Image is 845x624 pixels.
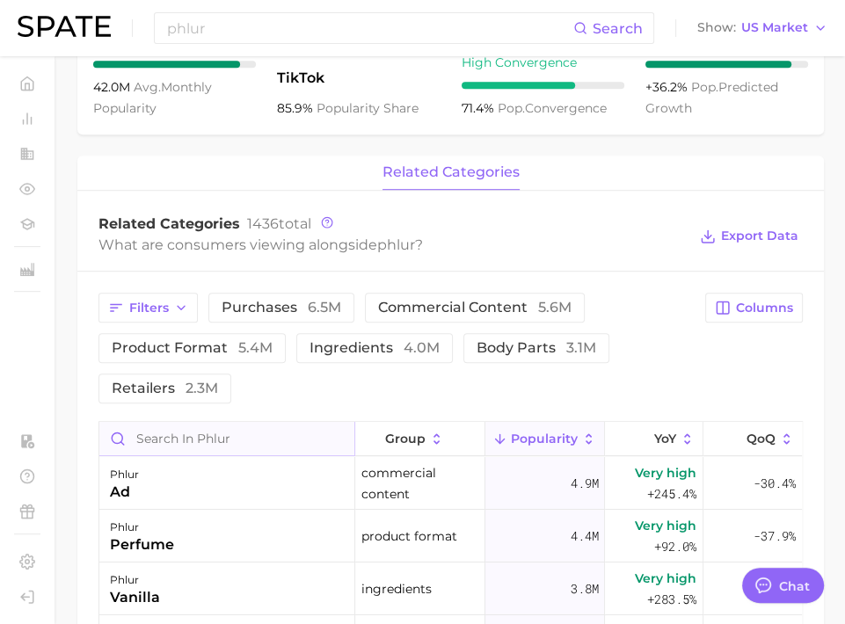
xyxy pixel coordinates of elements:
input: Search in phlur [99,422,354,455]
span: QoQ [747,432,776,446]
div: 9 / 10 [645,61,808,68]
span: Columns [736,301,793,316]
abbr: popularity index [691,79,718,95]
button: Popularity [485,422,605,456]
div: phlur [110,517,174,538]
div: 7 / 10 [462,82,624,89]
button: ShowUS Market [693,17,832,40]
span: Show [697,23,736,33]
span: related categories [382,164,520,180]
div: What are consumers viewing alongside ? [98,233,687,257]
span: Very high [635,568,696,589]
span: 5.6m [538,299,572,316]
abbr: popularity index [498,100,525,116]
span: total [247,215,311,232]
div: perfume [110,534,174,555]
button: phlurperfumeproduct format4.4mVery high+92.0%-37.9% [99,510,802,562]
span: +283.5% [647,589,696,610]
img: SPATE [18,16,111,37]
span: -30.4% [754,473,796,494]
span: 4.0m [404,339,440,356]
span: commercial content [361,462,478,504]
span: ingredients [310,341,440,355]
span: 3.1m [566,339,596,356]
span: Popularity [511,432,578,446]
span: retailers [112,381,218,395]
span: Filters [129,301,169,316]
span: Very high [635,462,696,483]
button: phlurvanillaingredients3.8mVery high+283.5%-28.1% [99,562,802,615]
div: phlur [110,570,160,591]
span: group [385,432,426,446]
span: body parts [477,341,596,355]
abbr: average [134,79,161,95]
button: Filters [98,293,198,323]
span: 2.3m [186,380,218,396]
div: vanilla [110,587,160,608]
input: Search here for a brand, industry, or ingredient [165,13,573,43]
span: monthly popularity [93,79,212,116]
button: Columns [705,293,803,323]
span: YoY [654,432,676,446]
span: 4.4m [570,526,598,547]
span: Export Data [721,229,798,243]
button: phluradcommercial content4.9mVery high+245.4%-30.4% [99,457,802,510]
button: QoQ [703,422,802,456]
span: 71.4% [462,100,498,116]
span: +245.4% [647,483,696,504]
span: 1436 [247,215,279,232]
span: Related Categories [98,215,240,232]
span: Very high [635,515,696,536]
div: High Convergence [462,52,624,73]
span: 5.4m [238,339,273,356]
span: 3.8m [570,578,598,599]
span: 6.5m [308,299,341,316]
span: popularity share [317,100,419,116]
span: Search [593,20,643,37]
span: 85.9% [277,100,317,116]
button: group [355,422,485,456]
span: predicted growth [645,79,778,116]
span: ingredients [361,578,432,599]
div: ad [110,482,139,503]
button: YoY [605,422,703,456]
span: product format [361,526,457,547]
span: -37.9% [754,526,796,547]
a: Log out. Currently logged in with e-mail kateri.lucas@axbeauty.com. [14,584,40,610]
span: commercial content [378,301,572,315]
span: 4.9m [570,473,598,494]
div: phlur [110,464,139,485]
span: purchases [222,301,341,315]
span: TikTok [277,68,440,89]
span: convergence [498,100,607,116]
span: 42.0m [93,79,134,95]
button: Export Data [696,224,803,249]
div: 9 / 10 [93,61,256,68]
span: product format [112,341,273,355]
span: US Market [741,23,808,33]
span: +36.2% [645,79,691,95]
span: phlur [377,236,415,253]
span: +92.0% [654,536,696,557]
